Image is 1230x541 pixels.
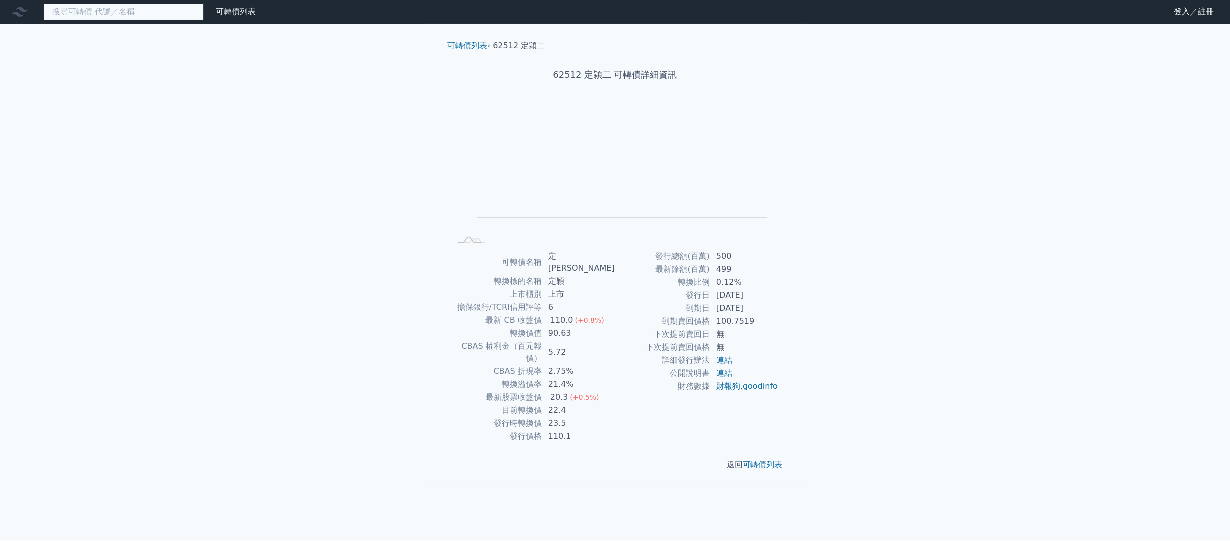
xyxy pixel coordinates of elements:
td: 最新股票收盤價 [451,391,542,404]
td: 無 [710,341,779,354]
td: 100.7519 [710,315,779,328]
td: 擔保銀行/TCRI信用評等 [451,301,542,314]
td: 公開說明書 [615,367,710,380]
a: 財報狗 [716,381,740,391]
td: 最新 CB 收盤價 [451,314,542,327]
td: 發行時轉換價 [451,417,542,430]
span: (+0.8%) [575,316,604,324]
li: › [447,40,490,52]
input: 搜尋可轉債 代號／名稱 [44,3,204,20]
td: 5.72 [542,340,615,365]
td: 財務數據 [615,380,710,393]
td: 2.75% [542,365,615,378]
h1: 62512 定穎二 可轉債詳細資訊 [439,68,791,82]
a: 可轉債列表 [216,7,256,16]
td: 可轉債名稱 [451,250,542,275]
td: 發行價格 [451,430,542,443]
span: (+0.5%) [570,393,599,401]
td: 上市 [542,288,615,301]
td: 21.4% [542,378,615,391]
td: 發行總額(百萬) [615,250,710,263]
td: 上市櫃別 [451,288,542,301]
a: 可轉債列表 [743,460,783,469]
td: 最新餘額(百萬) [615,263,710,276]
a: 可轉債列表 [447,41,487,50]
td: 6 [542,301,615,314]
td: [DATE] [710,302,779,315]
td: 下次提前賣回日 [615,328,710,341]
td: 詳細發行辦法 [615,354,710,367]
td: 500 [710,250,779,263]
td: 目前轉換價 [451,404,542,417]
td: 定穎 [542,275,615,288]
td: 0.12% [710,276,779,289]
td: [DATE] [710,289,779,302]
div: 110.0 [548,314,575,326]
td: CBAS 折現率 [451,365,542,378]
td: 110.1 [542,430,615,443]
td: 到期日 [615,302,710,315]
td: 無 [710,328,779,341]
a: 連結 [716,355,732,365]
td: CBAS 權利金（百元報價） [451,340,542,365]
td: 90.63 [542,327,615,340]
a: 連結 [716,368,732,378]
td: 23.5 [542,417,615,430]
div: 20.3 [548,391,570,403]
td: , [710,380,779,393]
td: 轉換溢價率 [451,378,542,391]
td: 定[PERSON_NAME] [542,250,615,275]
td: 轉換價值 [451,327,542,340]
li: 62512 定穎二 [493,40,545,52]
g: Chart [468,113,767,232]
a: 登入／註冊 [1166,4,1222,20]
td: 下次提前賣回價格 [615,341,710,354]
a: goodinfo [743,381,778,391]
p: 返回 [439,459,791,471]
td: 發行日 [615,289,710,302]
td: 轉換標的名稱 [451,275,542,288]
td: 到期賣回價格 [615,315,710,328]
td: 22.4 [542,404,615,417]
td: 499 [710,263,779,276]
td: 轉換比例 [615,276,710,289]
